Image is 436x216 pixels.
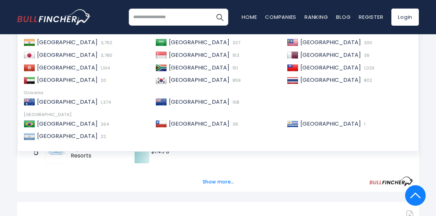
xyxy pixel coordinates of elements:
[231,77,241,84] span: 959
[71,145,123,160] span: Wyndham Hotels & Resorts
[169,120,229,128] span: [GEOGRAPHIC_DATA]
[305,13,328,21] a: Ranking
[265,13,296,21] a: Companies
[99,65,110,71] span: 1,104
[24,90,412,96] div: Oceania
[37,51,97,59] span: [GEOGRAPHIC_DATA]
[211,9,228,26] button: Search
[300,38,361,46] span: [GEOGRAPHIC_DATA]
[231,65,238,71] span: 151
[30,147,37,158] span: 5
[169,98,229,106] span: [GEOGRAPHIC_DATA]
[17,9,91,25] a: Go to homepage
[198,176,238,188] button: Show more...
[99,133,106,140] span: 22
[99,121,109,127] span: 264
[362,77,372,84] span: 802
[231,121,238,127] span: 39
[37,64,97,72] span: [GEOGRAPHIC_DATA]
[362,121,365,127] span: 1
[300,76,361,84] span: [GEOGRAPHIC_DATA]
[24,112,412,118] div: [GEOGRAPHIC_DATA]
[169,51,229,59] span: [GEOGRAPHIC_DATA]
[362,39,372,46] span: 300
[300,120,361,128] span: [GEOGRAPHIC_DATA]
[169,64,229,72] span: [GEOGRAPHIC_DATA]
[300,51,361,59] span: [GEOGRAPHIC_DATA]
[17,9,91,25] img: bullfincher logo
[99,39,112,46] span: 3,762
[231,99,239,105] span: 108
[231,52,239,59] span: 153
[46,150,66,155] img: Wyndham Hotels & Resorts
[37,120,97,128] span: [GEOGRAPHIC_DATA]
[37,38,97,46] span: [GEOGRAPHIC_DATA]
[300,64,361,72] span: [GEOGRAPHIC_DATA]
[99,99,111,105] span: 1,374
[242,13,257,21] a: Home
[336,13,351,21] a: Blog
[169,76,229,84] span: [GEOGRAPHIC_DATA]
[99,52,112,59] span: 3,780
[37,132,97,140] span: [GEOGRAPHIC_DATA]
[362,52,369,59] span: 39
[231,39,240,46] span: 327
[169,38,229,46] span: [GEOGRAPHIC_DATA]
[99,77,106,84] span: 20
[391,9,419,26] a: Login
[362,65,375,71] span: 1,026
[37,98,97,106] span: [GEOGRAPHIC_DATA]
[37,76,97,84] span: [GEOGRAPHIC_DATA]
[359,13,383,21] a: Register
